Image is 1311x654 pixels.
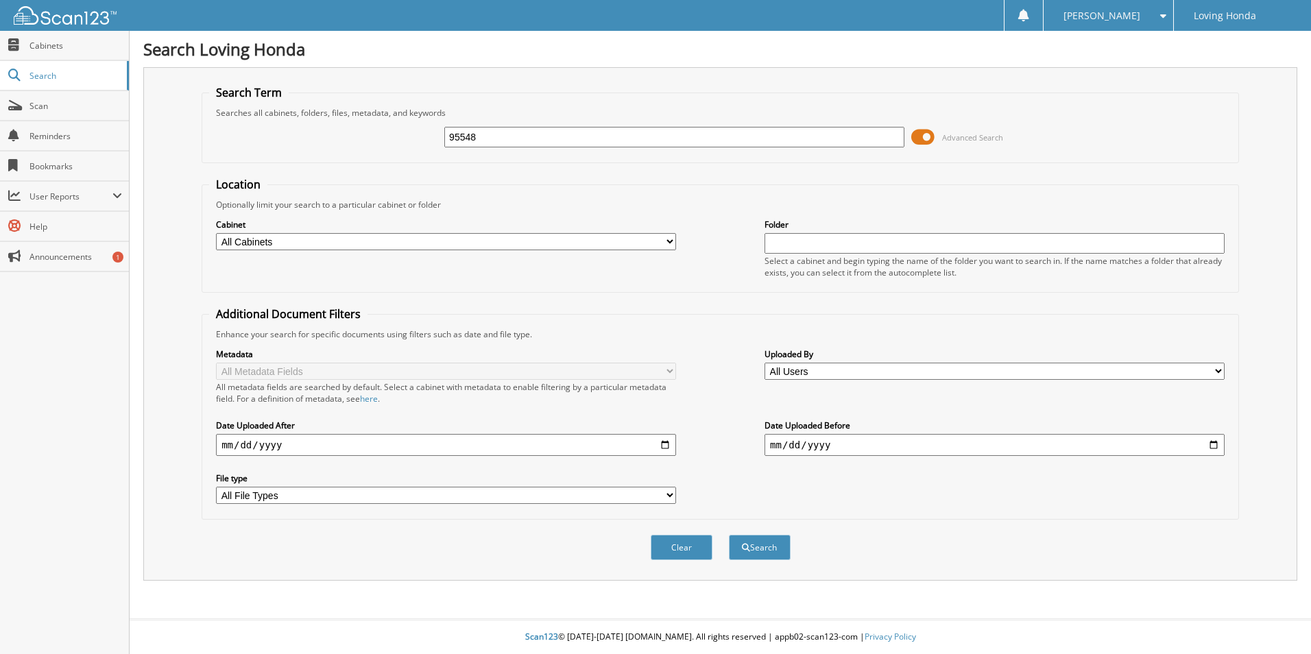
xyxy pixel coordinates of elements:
[112,252,123,263] div: 1
[360,393,378,404] a: here
[209,328,1231,340] div: Enhance your search for specific documents using filters such as date and file type.
[216,219,676,230] label: Cabinet
[216,348,676,360] label: Metadata
[765,348,1225,360] label: Uploaded By
[29,221,122,232] span: Help
[651,535,712,560] button: Clear
[130,620,1311,654] div: © [DATE]-[DATE] [DOMAIN_NAME]. All rights reserved | appb02-scan123-com |
[765,255,1225,278] div: Select a cabinet and begin typing the name of the folder you want to search in. If the name match...
[209,306,368,322] legend: Additional Document Filters
[1194,12,1256,20] span: Loving Honda
[865,631,916,642] a: Privacy Policy
[209,199,1231,210] div: Optionally limit your search to a particular cabinet or folder
[29,160,122,172] span: Bookmarks
[143,38,1297,60] h1: Search Loving Honda
[29,70,120,82] span: Search
[765,219,1225,230] label: Folder
[1063,12,1140,20] span: [PERSON_NAME]
[729,535,791,560] button: Search
[29,40,122,51] span: Cabinets
[216,420,676,431] label: Date Uploaded After
[14,6,117,25] img: scan123-logo-white.svg
[209,85,289,100] legend: Search Term
[216,381,676,404] div: All metadata fields are searched by default. Select a cabinet with metadata to enable filtering b...
[29,251,122,263] span: Announcements
[209,177,267,192] legend: Location
[216,434,676,456] input: start
[942,132,1003,143] span: Advanced Search
[29,191,112,202] span: User Reports
[765,434,1225,456] input: end
[216,472,676,484] label: File type
[765,420,1225,431] label: Date Uploaded Before
[29,100,122,112] span: Scan
[29,130,122,142] span: Reminders
[209,107,1231,119] div: Searches all cabinets, folders, files, metadata, and keywords
[525,631,558,642] span: Scan123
